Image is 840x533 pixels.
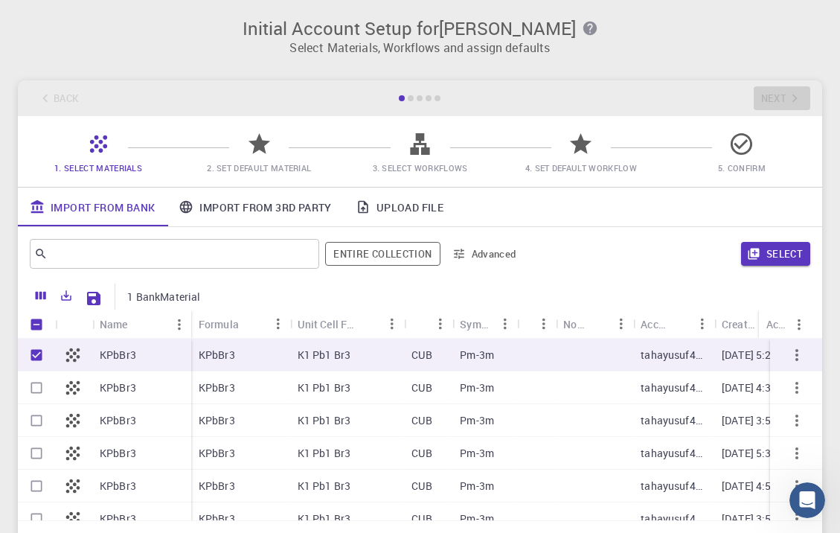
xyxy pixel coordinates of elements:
[633,310,714,339] div: Account
[298,380,351,395] p: K1 Pb1 Br3
[344,188,455,226] a: Upload File
[167,313,191,336] button: Menu
[718,162,766,173] span: 5. Confirm
[54,162,142,173] span: 1. Select Materials
[298,511,351,526] p: K1 Pb1 Br3
[380,312,404,336] button: Menu
[460,511,494,526] p: Pm-3m
[167,188,343,226] a: Import From 3rd Party
[641,511,707,526] p: tahayusuf401
[411,479,432,494] p: CUB
[452,310,517,339] div: Symmetry
[460,310,493,339] div: Symmetry
[199,413,235,428] p: KPbBr3
[199,479,235,494] p: KPbBr3
[79,284,109,313] button: Save Explorer Settings
[325,242,440,266] button: Entire collection
[325,242,440,266] span: Filter throughout whole library including sets (folders)
[100,511,136,526] p: KPbBr3
[493,312,517,336] button: Menu
[298,479,351,494] p: K1 Pb1 Br3
[460,348,494,363] p: Pm-3m
[722,479,778,494] p: [DATE] 4:59
[100,348,136,363] p: KPbBr3
[460,380,494,395] p: Pm-3m
[411,511,432,526] p: CUB
[525,162,637,173] span: 4. Set Default Workflow
[298,446,351,461] p: K1 Pb1 Br3
[239,312,263,336] button: Sort
[411,312,435,336] button: Sort
[199,380,235,395] p: KPbBr3
[722,511,778,526] p: [DATE] 3:58
[532,312,556,336] button: Menu
[266,312,290,336] button: Menu
[411,380,432,395] p: CUB
[199,446,235,461] p: KPbBr3
[207,162,311,173] span: 2. Set Default Material
[517,310,556,339] div: Tags
[191,310,290,339] div: Formula
[789,482,825,518] iframe: Intercom live chat
[759,310,811,339] div: Actions
[100,380,136,395] p: KPbBr3
[446,242,524,266] button: Advanced
[722,310,759,339] div: Created
[54,284,79,307] button: Export
[787,313,811,336] button: Menu
[100,310,128,339] div: Name
[199,348,235,363] p: KPbBr3
[404,310,452,339] div: Lattice
[563,310,586,339] div: Non-periodic
[92,310,191,339] div: Name
[460,479,494,494] p: Pm-3m
[199,511,235,526] p: KPbBr3
[722,413,778,428] p: [DATE] 3:58
[641,479,707,494] p: tahayusuf401
[411,446,432,461] p: CUB
[641,348,707,363] p: tahayusuf401
[411,348,432,363] p: CUB
[28,284,54,307] button: Columns
[641,380,707,395] p: tahayusuf401
[100,413,136,428] p: KPbBr3
[27,18,813,39] h3: Initial Account Setup for [PERSON_NAME]
[100,446,136,461] p: KPbBr3
[667,312,690,336] button: Sort
[298,348,351,363] p: K1 Pb1 Br3
[741,242,810,266] button: Select
[55,310,92,339] div: Icon
[766,310,787,339] div: Actions
[290,310,405,339] div: Unit Cell Formula
[690,312,714,336] button: Menu
[18,188,167,226] a: Import From Bank
[100,479,136,494] p: KPbBr3
[460,446,494,461] p: Pm-3m
[373,162,468,173] span: 3. Select Workflows
[127,290,200,304] p: 1 BankMaterial
[556,310,633,339] div: Non-periodic
[199,310,239,339] div: Formula
[460,413,494,428] p: Pm-3m
[722,380,778,395] p: [DATE] 4:35
[722,348,778,363] p: [DATE] 5:27
[722,446,778,461] p: [DATE] 5:37
[429,312,452,336] button: Menu
[30,10,83,24] span: Support
[641,413,707,428] p: tahayusuf401
[298,413,351,428] p: K1 Pb1 Br3
[298,310,357,339] div: Unit Cell Formula
[641,310,667,339] div: Account
[128,313,152,336] button: Sort
[411,413,432,428] p: CUB
[641,446,707,461] p: tahayusuf401
[27,39,813,57] p: Select Materials, Workflows and assign defaults
[356,312,380,336] button: Sort
[586,312,609,336] button: Sort
[609,312,633,336] button: Menu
